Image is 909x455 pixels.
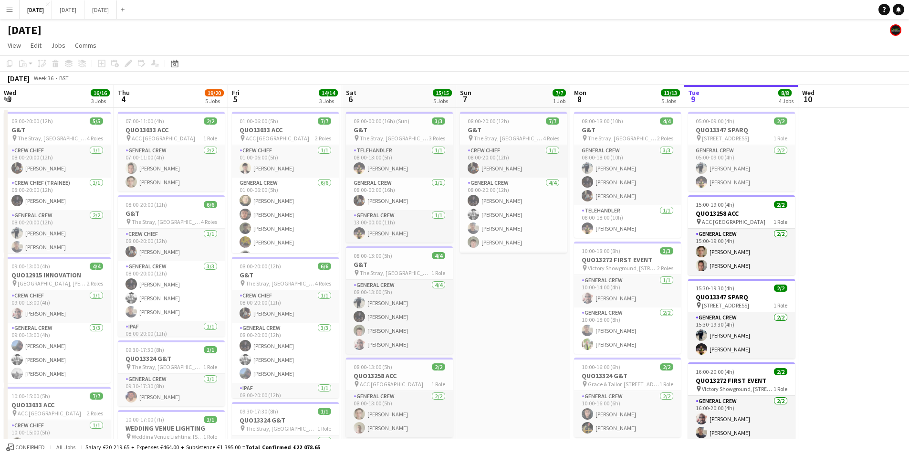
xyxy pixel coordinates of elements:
span: 2/2 [432,363,445,370]
span: 15:00-19:00 (4h) [696,201,734,208]
span: 08:00-13:00 (5h) [354,363,392,370]
app-card-role: Crew Chief1/110:00-15:00 (5h)[PERSON_NAME] [4,420,111,453]
div: 4 Jobs [779,97,794,105]
app-job-card: 10:00-16:00 (6h)2/2QUO13324 G&T Grace & Tailor, [STREET_ADDRESS]1 RoleGeneral Crew2/210:00-16:00 ... [574,358,681,437]
app-card-role: Crew Chief1/108:00-20:00 (12h)[PERSON_NAME] [460,145,567,178]
span: 5 [230,94,240,105]
span: 19/20 [205,89,224,96]
span: 1 Role [431,269,445,276]
div: BST [59,74,69,82]
app-card-role: TELEHANDLER1/108:00-13:00 (5h)[PERSON_NAME] [346,145,453,178]
div: 3 Jobs [319,97,337,105]
div: 07:00-11:00 (4h)2/2QUO13033 ACC ACC [GEOGRAPHIC_DATA]1 RoleGeneral Crew2/207:00-11:00 (4h)[PERSON... [118,112,225,191]
span: Fri [232,88,240,97]
app-job-card: 08:00-20:00 (12h)5/5G&T The Stray, [GEOGRAPHIC_DATA], [GEOGRAPHIC_DATA], [GEOGRAPHIC_DATA]4 Roles... [4,112,111,253]
span: 09:00-13:00 (4h) [11,263,50,270]
span: 1 Role [317,425,331,432]
span: Edit [31,41,42,50]
a: View [4,39,25,52]
span: 7 [459,94,471,105]
span: 8/8 [778,89,792,96]
a: Comms [71,39,100,52]
div: 09:00-13:00 (4h)4/4QUO12915 INNOVATION [GEOGRAPHIC_DATA], [PERSON_NAME], [GEOGRAPHIC_DATA], [GEOG... [4,257,111,383]
span: 2 Roles [87,280,103,287]
span: 08:00-20:00 (12h) [125,201,167,208]
span: The Stray, [GEOGRAPHIC_DATA], [GEOGRAPHIC_DATA], [GEOGRAPHIC_DATA] [474,135,543,142]
div: 08:00-20:00 (12h)7/7G&T The Stray, [GEOGRAPHIC_DATA], [GEOGRAPHIC_DATA], [GEOGRAPHIC_DATA]4 Roles... [460,112,567,253]
span: 2 Roles [315,135,331,142]
app-card-role: Crew Chief (trainee)1/108:00-20:00 (12h)[PERSON_NAME] [4,178,111,210]
h1: [DATE] [8,23,42,37]
h3: QUO13033 ACC [4,401,111,409]
app-card-role: General Crew2/208:00-20:00 (12h)[PERSON_NAME][PERSON_NAME] [4,210,111,256]
span: The Stray, [GEOGRAPHIC_DATA], [GEOGRAPHIC_DATA], [GEOGRAPHIC_DATA] [360,269,431,276]
app-job-card: 10:00-18:00 (8h)3/3QUO13272 FIRST EVENT Victory Showground, [STREET_ADDRESS][PERSON_NAME]2 RolesG... [574,242,681,354]
span: Victory Showground, [STREET_ADDRESS][PERSON_NAME] [588,265,657,272]
span: 5/5 [90,117,103,125]
span: 1 Role [773,135,787,142]
div: 09:30-17:30 (8h)1/1QUO13324 G&T The Stray, [GEOGRAPHIC_DATA], [GEOGRAPHIC_DATA], [GEOGRAPHIC_DATA... [118,340,225,406]
span: Sun [460,88,471,97]
app-card-role: Crew Chief1/108:00-20:00 (12h)[PERSON_NAME] [118,229,225,261]
app-card-role: General Crew6/601:00-06:00 (5h)[PERSON_NAME][PERSON_NAME][PERSON_NAME][PERSON_NAME][PERSON_NAME] [232,178,339,279]
span: View [8,41,21,50]
span: 7/7 [546,117,559,125]
div: 08:00-18:00 (10h)4/4G&T The Stray, [GEOGRAPHIC_DATA], [GEOGRAPHIC_DATA], [GEOGRAPHIC_DATA]2 Roles... [574,112,681,238]
span: The Stray, [GEOGRAPHIC_DATA], [GEOGRAPHIC_DATA], [GEOGRAPHIC_DATA] [132,218,201,225]
span: Mon [574,88,586,97]
app-card-role: IPAF1/108:00-20:00 (12h) [118,321,225,354]
span: ACC [GEOGRAPHIC_DATA] [246,135,309,142]
span: The Stray, [GEOGRAPHIC_DATA], [GEOGRAPHIC_DATA], [GEOGRAPHIC_DATA] [18,135,87,142]
span: 2 Roles [657,135,673,142]
app-job-card: 15:30-19:30 (4h)2/2QUO13347 SPARQ [STREET_ADDRESS]1 RoleGeneral Crew2/215:30-19:30 (4h)[PERSON_NA... [688,279,795,359]
h3: QUO13258 ACC [688,209,795,218]
span: 1 Role [203,135,217,142]
div: 5 Jobs [433,97,451,105]
span: 2/2 [204,117,217,125]
span: 4 Roles [201,218,217,225]
span: 10:00-16:00 (6h) [582,363,620,370]
span: 1/1 [204,346,217,353]
app-card-role: General Crew1/109:30-17:30 (8h)[PERSON_NAME] [118,374,225,406]
span: 2 Roles [87,410,103,417]
app-job-card: 08:00-00:00 (16h) (Sun)3/3G&T The Stray, [GEOGRAPHIC_DATA], [GEOGRAPHIC_DATA], [GEOGRAPHIC_DATA]3... [346,112,453,243]
app-card-role: General Crew2/210:00-18:00 (8h)[PERSON_NAME][PERSON_NAME] [574,307,681,354]
span: The Stray, [GEOGRAPHIC_DATA], [GEOGRAPHIC_DATA], [GEOGRAPHIC_DATA] [360,135,429,142]
app-job-card: 08:00-20:00 (12h)6/6G&T The Stray, [GEOGRAPHIC_DATA], [GEOGRAPHIC_DATA], [GEOGRAPHIC_DATA]4 Roles... [232,257,339,398]
h3: WEDDING VENUE LIGHTING [118,424,225,433]
span: Wed [802,88,815,97]
app-card-role: General Crew4/408:00-13:00 (5h)[PERSON_NAME][PERSON_NAME][PERSON_NAME][PERSON_NAME] [346,280,453,354]
h3: QUO13324 G&T [232,416,339,424]
span: Victory Showground, [STREET_ADDRESS][PERSON_NAME] [702,385,773,392]
div: 05:00-09:00 (4h)2/2QUO13347 SPARQ [STREET_ADDRESS]1 RoleGeneral Crew2/205:00-09:00 (4h)[PERSON_NA... [688,112,795,191]
span: 4/4 [432,252,445,259]
h3: QUO13033 ACC [118,126,225,134]
span: 08:00-00:00 (16h) (Sun) [354,117,409,125]
span: 1/1 [318,408,331,415]
div: [DATE] [8,74,30,83]
div: 08:00-13:00 (5h)4/4G&T The Stray, [GEOGRAPHIC_DATA], [GEOGRAPHIC_DATA], [GEOGRAPHIC_DATA]1 RoleGe... [346,246,453,354]
span: 2/2 [774,368,787,375]
span: 1 Role [203,363,217,370]
span: 2/2 [660,363,673,370]
app-card-role: General Crew2/215:00-19:00 (4h)[PERSON_NAME][PERSON_NAME] [688,229,795,275]
span: 4 Roles [315,280,331,287]
div: 3 Jobs [91,97,109,105]
app-card-role: General Crew2/205:00-09:00 (4h)[PERSON_NAME][PERSON_NAME] [688,145,795,191]
app-card-role: General Crew3/308:00-20:00 (12h)[PERSON_NAME][PERSON_NAME][PERSON_NAME] [118,261,225,321]
button: [DATE] [20,0,52,19]
app-job-card: 01:00-06:00 (5h)7/7QUO13033 ACC ACC [GEOGRAPHIC_DATA]2 RolesCrew Chief1/101:00-06:00 (5h)[PERSON_... [232,112,339,253]
a: Jobs [47,39,69,52]
span: ACC [GEOGRAPHIC_DATA] [360,381,423,388]
span: 16/16 [91,89,110,96]
h3: QUO13272 FIRST EVENT [574,255,681,264]
span: 4 Roles [87,135,103,142]
app-job-card: 16:00-20:00 (4h)2/2QUO13272 FIRST EVENT Victory Showground, [STREET_ADDRESS][PERSON_NAME]1 RoleGe... [688,362,795,442]
app-card-role: General Crew2/216:00-20:00 (4h)[PERSON_NAME][PERSON_NAME] [688,396,795,442]
span: 2/2 [774,285,787,292]
div: 1 Job [553,97,565,105]
span: 1 Role [773,385,787,392]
